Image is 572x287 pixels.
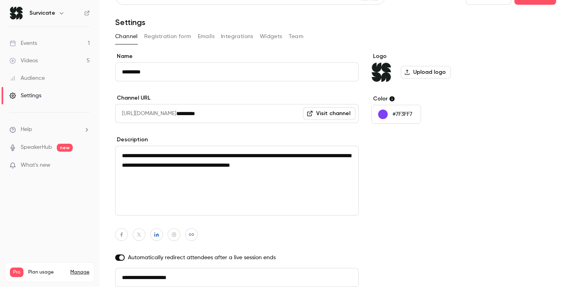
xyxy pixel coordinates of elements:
[10,268,23,277] span: Pro
[198,30,214,43] button: Emails
[221,30,253,43] button: Integrations
[21,161,50,170] span: What's new
[115,52,359,60] label: Name
[289,30,304,43] button: Team
[21,125,32,134] span: Help
[80,162,90,169] iframe: Noticeable Trigger
[371,105,421,124] button: #7F3FF7
[371,52,493,82] section: Logo
[303,107,356,120] a: Visit channel
[144,30,191,43] button: Registration form
[21,143,52,152] a: SpeakerHub
[371,95,493,103] label: Color
[115,94,359,102] label: Channel URL
[28,269,66,275] span: Plan usage
[10,7,23,19] img: Survicate
[115,30,138,43] button: Channel
[70,269,89,275] a: Manage
[115,104,176,123] span: [URL][DOMAIN_NAME]
[115,254,359,262] label: Automatically redirect attendees after a live session ends
[260,30,282,43] button: Widgets
[10,57,38,65] div: Videos
[392,110,412,118] p: #7F3FF7
[371,52,493,60] label: Logo
[401,66,451,79] label: Upload logo
[10,74,45,82] div: Audience
[10,39,37,47] div: Events
[29,9,55,17] h6: Survicate
[115,136,359,144] label: Description
[115,17,145,27] h1: Settings
[372,63,391,82] img: Survicate
[10,92,41,100] div: Settings
[57,144,73,152] span: new
[10,125,90,134] li: help-dropdown-opener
